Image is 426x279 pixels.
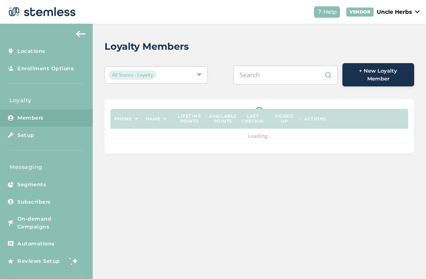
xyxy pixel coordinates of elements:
img: glitter-stars-b7820f95.gif [66,253,82,269]
p: Uncle Herbs [377,8,412,16]
span: Enrollment Options [17,65,74,73]
span: Locations [17,47,45,55]
span: Automations [17,240,55,248]
button: + New Loyalty Member [342,63,414,86]
span: Setup [17,131,34,139]
span: Members [17,114,44,122]
span: Reviews Setup [17,257,60,265]
div: VENDOR [346,7,374,17]
input: Search [234,66,338,84]
span: All Stores - Loyalty [109,70,156,80]
span: Subscribers [17,198,51,206]
span: Segments [17,181,46,189]
span: Help [323,8,337,16]
img: logo-dark-0685b13c.svg [6,4,76,20]
img: icon-help-white-03924b79.svg [317,9,322,14]
span: + New Loyalty Member [349,67,408,82]
span: On-demand Campaigns [17,215,85,230]
h2: Loyalty Members [105,39,189,54]
img: icon_down-arrow-small-66adaf34.svg [415,10,420,13]
iframe: Chat Widget [387,241,426,279]
img: icon-arrow-back-accent-c549486e.svg [76,31,86,37]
